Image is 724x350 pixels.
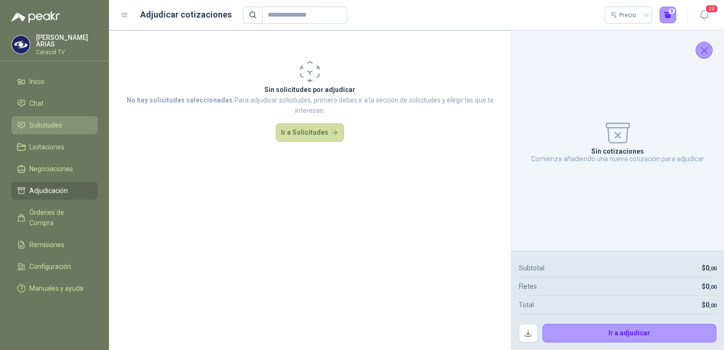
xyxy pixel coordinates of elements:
span: Órdenes de Compra [29,207,89,228]
span: Configuración [29,261,71,272]
p: Caracol TV [36,49,98,55]
p: $ [702,281,716,292]
p: Sin cotizaciones [591,147,644,155]
span: Licitaciones [29,142,64,152]
strong: No hay solicitudes seleccionadas. [127,96,235,104]
span: 0 [706,283,716,290]
p: $ [702,263,716,273]
a: Adjudicación [11,182,98,200]
a: Órdenes de Compra [11,203,98,232]
a: Licitaciones [11,138,98,156]
button: Cerrar [696,42,713,59]
div: Precio [610,8,638,22]
a: Remisiones [11,236,98,254]
p: $ [702,300,716,310]
a: Solicitudes [11,116,98,134]
span: Remisiones [29,239,64,250]
a: Negociaciones [11,160,98,178]
span: Chat [29,98,44,109]
p: Total [519,300,534,310]
img: Logo peakr [11,11,60,23]
a: Manuales y ayuda [11,279,98,297]
p: Sin solicitudes por adjudicar [118,84,501,95]
p: Fletes [519,281,537,292]
a: Configuración [11,258,98,276]
span: ,00 [709,284,716,290]
span: Manuales y ayuda [29,283,83,294]
span: Negociaciones [29,164,73,174]
button: 0 [660,7,677,24]
span: 0 [706,301,716,309]
p: Comienza añadiendo una nueva cotización para adjudicar [531,155,704,163]
span: Adjudicación [29,185,68,196]
span: Inicio [29,76,45,87]
a: Inicio [11,73,98,91]
button: 20 [696,7,713,24]
p: Subtotal [519,263,544,273]
button: Ir a Solicitudes [276,123,344,142]
span: ,00 [709,266,716,272]
p: Para adjudicar solicitudes, primero debes ir a la sección de solicitudes y elegir las que te inte... [118,95,501,116]
h1: Adjudicar cotizaciones [140,8,232,21]
span: ,00 [709,303,716,309]
img: Company Logo [12,36,30,54]
p: [PERSON_NAME] ARIAS [36,34,98,47]
button: Ir a adjudicar [543,324,717,343]
span: Solicitudes [29,120,62,130]
span: 0 [706,264,716,272]
a: Chat [11,94,98,112]
span: 20 [705,4,718,13]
